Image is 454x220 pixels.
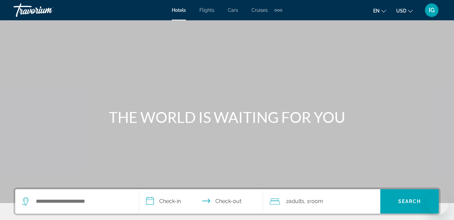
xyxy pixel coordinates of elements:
button: Select check in and out date [139,189,263,214]
button: Change currency [396,6,413,16]
a: Hotels [172,7,186,13]
span: Room [309,198,323,204]
a: Cars [228,7,238,13]
span: IG [429,7,435,14]
button: Travelers: 2 adults, 0 children [263,189,380,214]
button: Extra navigation items [274,5,282,16]
h1: THE WORLD IS WAITING FOR YOU [100,108,354,126]
span: , 1 [304,197,323,206]
button: Search [380,189,439,214]
a: Flights [199,7,214,13]
span: Search [398,199,421,204]
div: Search widget [15,189,439,214]
a: Travorium [14,1,81,19]
input: Search hotel destination [35,196,129,206]
button: Change language [373,6,386,16]
a: Cruises [252,7,268,13]
span: USD [396,8,406,14]
span: Adults [289,198,304,204]
iframe: Button to launch messaging window [427,193,449,215]
span: en [373,8,380,14]
button: User Menu [423,3,440,17]
span: 2 [286,197,304,206]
